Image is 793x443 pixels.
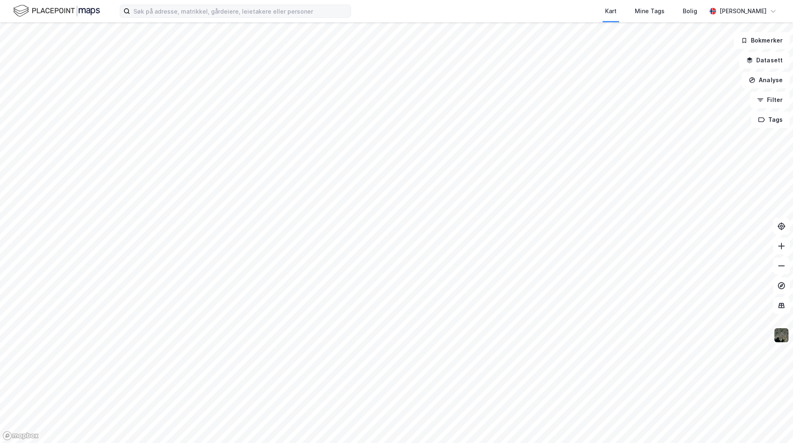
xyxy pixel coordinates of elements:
div: [PERSON_NAME] [719,6,767,16]
input: Søk på adresse, matrikkel, gårdeiere, leietakere eller personer [130,5,351,17]
iframe: Chat Widget [752,403,793,443]
div: Kart [605,6,617,16]
div: Mine Tags [635,6,665,16]
div: Kontrollprogram for chat [752,403,793,443]
div: Bolig [683,6,697,16]
img: logo.f888ab2527a4732fd821a326f86c7f29.svg [13,4,100,18]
